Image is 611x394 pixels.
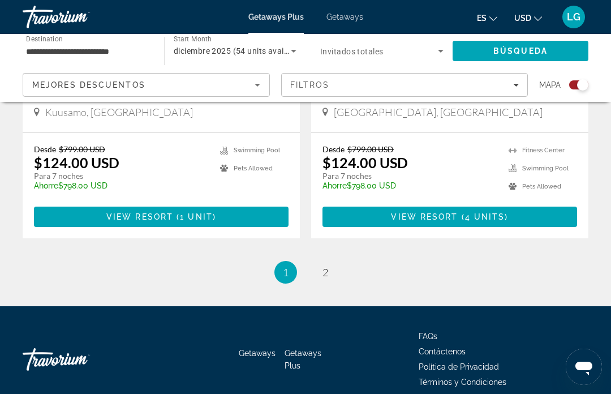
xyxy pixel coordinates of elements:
span: Destination [26,35,63,42]
span: ( ) [458,212,509,221]
span: ( ) [173,212,216,221]
span: Fitness Center [522,147,565,154]
span: Start Month [174,35,212,43]
button: User Menu [559,5,588,29]
iframe: Schaltfläche zum Öffnen des Messaging-Fensters [566,349,602,385]
mat-select: Sort by [32,78,260,92]
p: $124.00 USD [322,154,408,171]
span: Filtros [290,80,330,89]
span: Mapa [539,77,561,93]
span: Mejores descuentos [32,80,145,89]
a: Política de Privacidad [419,362,499,371]
span: Kuusamo, [GEOGRAPHIC_DATA] [45,106,193,118]
a: Travorium [23,2,136,32]
p: Para 7 noches [34,171,209,181]
a: FAQs [419,332,437,341]
p: $798.00 USD [34,181,209,190]
span: 1 unit [180,212,213,221]
input: Select destination [26,45,149,58]
a: Términos y Condiciones [419,378,506,387]
p: Para 7 noches [322,171,497,181]
span: Búsqueda [493,46,548,55]
span: [GEOGRAPHIC_DATA], [GEOGRAPHIC_DATA] [334,106,543,118]
nav: Pagination [23,261,588,284]
span: diciembre 2025 (54 units available) [174,46,304,55]
a: Getaways [239,349,276,358]
span: Swimming Pool [522,165,569,172]
p: $798.00 USD [322,181,497,190]
a: Getaways Plus [248,12,304,22]
span: $799.00 USD [347,144,394,154]
a: Getaways Plus [285,349,321,370]
button: Search [453,41,588,61]
span: View Resort [106,212,173,221]
span: Desde [322,144,345,154]
span: LG [567,11,580,23]
span: Ahorre [34,181,58,190]
span: USD [514,14,531,23]
button: Change currency [514,10,542,26]
button: View Resort(1 unit) [34,207,289,227]
span: Pets Allowed [522,183,561,190]
a: Go Home [23,342,136,376]
span: 1 [283,266,289,279]
span: es [477,14,487,23]
span: $799.00 USD [59,144,105,154]
span: Desde [34,144,56,154]
a: Getaways [326,12,363,22]
button: Change language [477,10,497,26]
a: Contáctenos [419,347,466,356]
span: 2 [322,266,328,279]
span: 4 units [465,212,505,221]
span: Swimming Pool [234,147,280,154]
span: Ahorre [322,181,347,190]
p: $124.00 USD [34,154,119,171]
span: Pets Allowed [234,165,273,172]
span: View Resort [391,212,458,221]
span: Invitados totales [320,47,383,56]
button: Filters [281,73,528,97]
button: View Resort(4 units) [322,207,577,227]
